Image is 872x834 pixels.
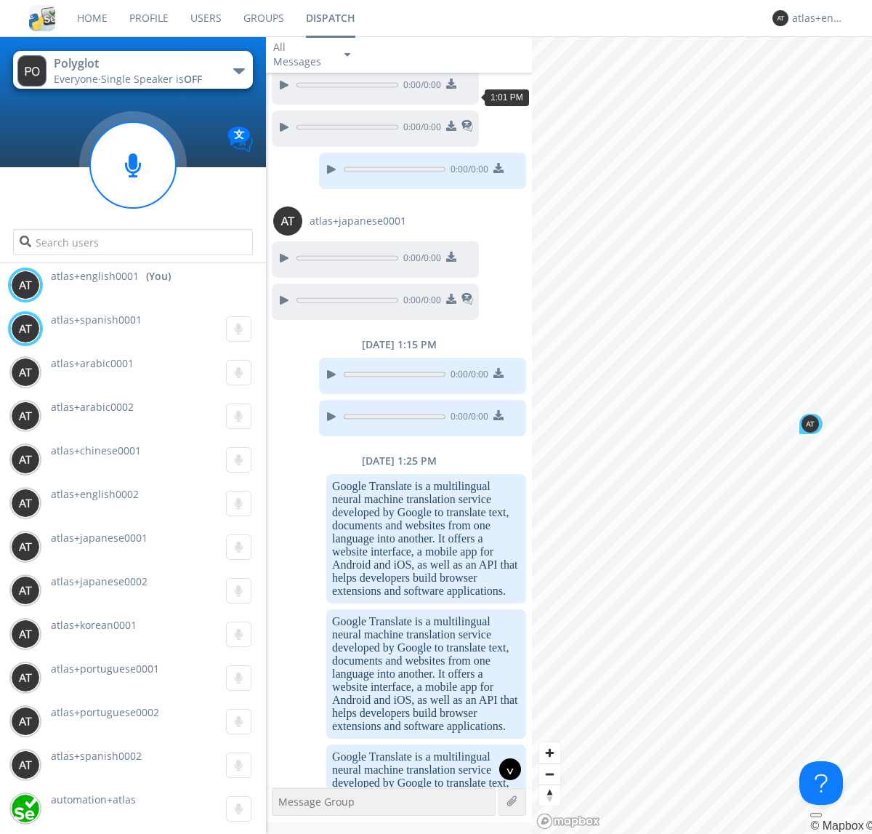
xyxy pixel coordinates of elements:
button: Toggle attribution [810,813,822,817]
img: 373638.png [772,10,788,26]
button: Reset bearing to north [539,785,560,806]
img: 373638.png [11,663,40,692]
a: Mapbox logo [536,813,600,830]
img: d2d01cd9b4174d08988066c6d424eccd [11,794,40,823]
span: atlas+japanese0001 [51,531,148,545]
a: Mapbox [810,819,863,832]
img: download media button [446,294,456,304]
img: 373638.png [11,489,40,518]
img: download media button [493,163,504,173]
img: 373638.png [11,576,40,605]
div: ^ [499,758,521,780]
img: cddb5a64eb264b2086981ab96f4c1ba7 [29,5,55,31]
button: PolyglotEveryone·Single Speaker isOFF [13,51,252,89]
button: Zoom in [539,742,560,763]
span: 0:00 / 0:00 [398,294,441,310]
span: atlas+spanish0001 [51,313,142,326]
span: 0:00 / 0:00 [398,252,441,268]
button: Zoom out [539,763,560,785]
span: atlas+portuguese0001 [51,662,159,675]
span: atlas+korean0001 [51,618,137,632]
span: This is a translated message [461,291,473,310]
img: download media button [446,121,456,131]
span: Reset bearing to north [539,785,560,806]
img: download media button [493,410,504,420]
span: 0:00 / 0:00 [445,410,488,426]
img: 373638.png [11,401,40,430]
img: translated-message [461,293,473,305]
span: This is a translated message [461,118,473,137]
span: atlas+japanese0001 [310,214,406,228]
img: 373638.png [11,270,40,300]
dc-p: Google Translate is a multilingual neural machine translation service developed by Google to tran... [332,480,520,598]
img: 373638.png [11,314,40,343]
img: download media button [493,368,504,378]
div: atlas+english0001 [792,11,847,25]
div: [DATE] 1:25 PM [266,454,532,468]
span: atlas+arabic0001 [51,356,134,370]
img: Translation enabled [227,127,253,152]
span: atlas+english0001 [51,269,139,284]
div: Everyone · [54,72,217,87]
div: Polyglot [54,55,217,72]
img: download media button [446,79,456,89]
span: 0:00 / 0:00 [398,79,441,95]
img: 373638.png [11,750,40,779]
span: 0:00 / 0:00 [445,368,488,384]
div: All Messages [273,40,331,69]
img: 373638.png [11,707,40,736]
div: Map marker [798,412,824,436]
span: atlas+chinese0001 [51,444,141,457]
img: download media button [446,252,456,262]
span: atlas+spanish0002 [51,749,142,763]
iframe: Toggle Customer Support [799,761,843,805]
span: Single Speaker is [101,72,202,86]
img: 373638.png [273,207,302,236]
span: atlas+portuguese0002 [51,705,159,719]
img: 373638.png [802,415,819,433]
span: OFF [184,72,202,86]
img: 373638.png [11,358,40,387]
input: Search users [13,229,252,255]
span: automation+atlas [51,793,136,806]
img: 373638.png [11,445,40,474]
span: atlas+arabic0002 [51,400,134,414]
span: atlas+english0002 [51,487,139,501]
span: Zoom out [539,764,560,785]
img: 373638.png [11,532,40,561]
img: caret-down-sm.svg [344,53,350,57]
img: 373638.png [11,620,40,649]
img: translated-message [461,120,473,132]
span: 0:00 / 0:00 [398,121,441,137]
div: (You) [146,269,171,284]
img: 373638.png [17,55,47,87]
div: [DATE] 1:15 PM [266,337,532,352]
span: 0:00 / 0:00 [445,163,488,179]
span: 1:01 PM [490,92,523,103]
span: atlas+japanese0002 [51,574,148,588]
dc-p: Google Translate is a multilingual neural machine translation service developed by Google to tran... [332,615,520,733]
